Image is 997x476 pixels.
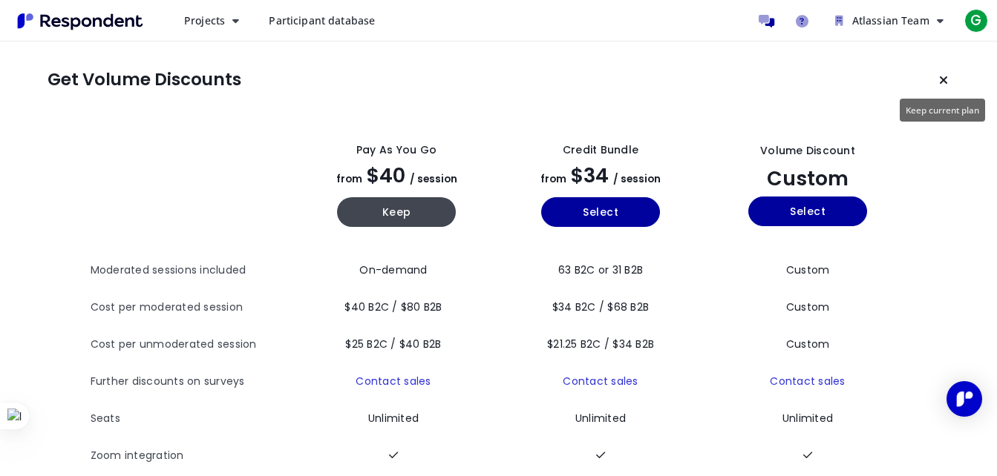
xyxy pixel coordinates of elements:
span: Custom [767,165,849,192]
span: Participant database [269,13,375,27]
button: Select yearly basic plan [541,197,660,227]
span: $34 [571,162,609,189]
span: Unlimited [368,411,419,426]
th: Cost per unmoderated session [91,326,295,363]
span: / session [410,172,457,186]
span: Keep current plan [906,104,979,116]
a: Contact sales [356,374,431,389]
div: Pay as you go [356,142,437,158]
span: Custom [786,262,830,277]
button: Projects [172,7,251,34]
span: $21.25 B2C / $34 B2B [547,337,654,351]
span: $25 B2C / $40 B2B [345,337,441,351]
span: Unlimited [575,411,626,426]
a: Participant database [257,7,387,34]
span: $40 [367,162,405,189]
div: Open Intercom Messenger [947,381,982,417]
span: $40 B2C / $80 B2B [344,300,442,314]
span: Projects [184,13,225,27]
span: from [336,172,362,186]
span: Custom [786,300,830,314]
div: Credit Bundle [563,142,638,158]
span: from [540,172,566,186]
button: Keep current yearly payg plan [337,197,456,227]
span: $34 B2C / $68 B2B [552,300,649,314]
a: Contact sales [770,374,845,389]
button: Select yearly custom_static plan [748,196,867,226]
span: 63 B2C or 31 B2B [558,262,643,277]
th: Cost per moderated session [91,289,295,326]
th: Seats [91,400,295,437]
button: Keep current plan [929,65,958,95]
span: On-demand [359,262,427,277]
span: Atlassian Team [852,13,929,27]
span: G [964,9,988,33]
button: Atlassian Team [823,7,955,34]
th: Further discounts on surveys [91,363,295,400]
span: Unlimited [782,411,833,426]
a: Contact sales [563,374,638,389]
a: Message participants [752,6,782,36]
div: Volume Discount [760,143,855,159]
th: Moderated sessions included [91,252,295,289]
span: / session [613,172,661,186]
img: Respondent [12,9,148,33]
button: G [961,7,991,34]
a: Help and support [788,6,817,36]
th: Zoom integration [91,437,295,475]
h1: Get Volume Discounts [48,70,241,90]
span: Custom [786,337,830,351]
